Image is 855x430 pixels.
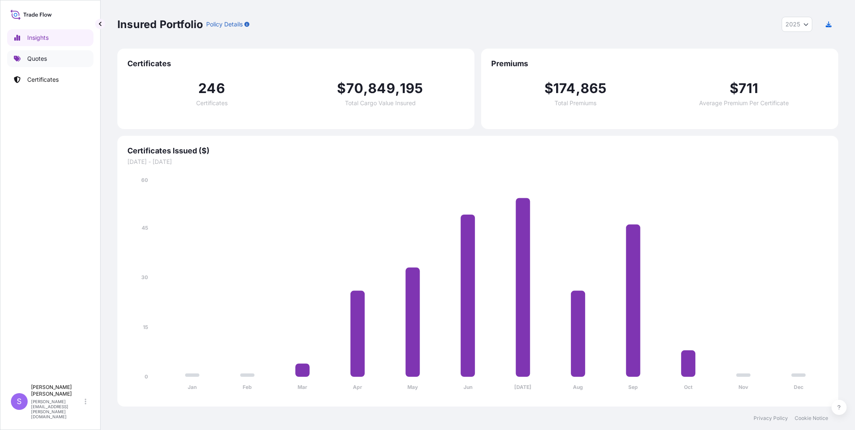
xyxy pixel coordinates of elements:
a: Certificates [7,71,93,88]
span: Premiums [491,59,828,69]
tspan: 0 [145,373,148,380]
span: 174 [553,82,576,95]
p: [PERSON_NAME] [PERSON_NAME] [31,384,83,397]
tspan: Nov [738,384,749,390]
span: Certificates Issued ($) [127,146,828,156]
tspan: 60 [141,177,148,183]
p: Insured Portfolio [117,18,203,31]
span: 849 [368,82,395,95]
button: Year Selector [782,17,812,32]
a: Cookie Notice [795,415,828,422]
span: Average Premium Per Certificate [699,100,789,106]
tspan: Oct [684,384,693,390]
span: 2025 [785,20,800,28]
span: 246 [198,82,225,95]
tspan: Jun [464,384,472,390]
tspan: Mar [298,384,307,390]
p: Certificates [27,75,59,84]
span: 70 [346,82,363,95]
span: , [363,82,368,95]
span: 711 [738,82,759,95]
a: Privacy Policy [754,415,788,422]
span: $ [730,82,738,95]
tspan: 15 [143,324,148,330]
tspan: 30 [141,274,148,280]
tspan: Apr [353,384,362,390]
span: 195 [400,82,423,95]
span: 865 [580,82,607,95]
tspan: Sep [628,384,638,390]
span: S [17,397,22,406]
p: Insights [27,34,49,42]
tspan: Aug [573,384,583,390]
tspan: May [407,384,418,390]
span: $ [337,82,346,95]
tspan: Jan [188,384,197,390]
tspan: [DATE] [514,384,531,390]
tspan: Dec [794,384,803,390]
span: $ [544,82,553,95]
a: Quotes [7,50,93,67]
span: Total Cargo Value Insured [345,100,416,106]
a: Insights [7,29,93,46]
span: , [395,82,400,95]
tspan: 45 [142,225,148,231]
span: Total Premiums [554,100,596,106]
span: , [576,82,580,95]
span: [DATE] - [DATE] [127,158,828,166]
p: Policy Details [206,20,243,28]
p: Quotes [27,54,47,63]
span: Certificates [127,59,464,69]
p: [PERSON_NAME][EMAIL_ADDRESS][PERSON_NAME][DOMAIN_NAME] [31,399,83,419]
span: Certificates [196,100,228,106]
tspan: Feb [243,384,252,390]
